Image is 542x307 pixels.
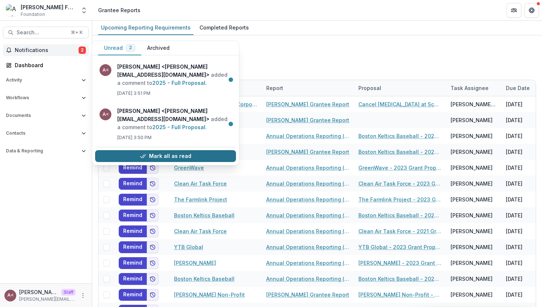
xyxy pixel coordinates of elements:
a: 2025 - Full Proposal [152,80,205,86]
p: added a comment to . [117,107,232,131]
a: Boston Keltics Baseball - 2024 - Sample Grant Form [358,132,442,140]
a: Boston Keltics Baseball - 2024 - Sample Grant Form [358,148,442,156]
a: The Farmlink Project [174,196,227,203]
button: Partners [507,3,521,18]
button: Add to friends [147,241,159,253]
div: [PERSON_NAME] [451,227,493,235]
div: Report [262,80,354,96]
div: Task Assignee [446,80,501,96]
div: [PERSON_NAME] [451,164,493,172]
div: Proposal [354,84,386,92]
button: Remind [119,241,147,253]
div: [PERSON_NAME] [451,116,493,124]
div: [PERSON_NAME] [451,291,493,299]
div: Grantee Reports [98,6,140,14]
a: Annual Operations Reporting (atw) [266,275,350,283]
button: Add to friends [147,194,159,206]
button: Search... [3,27,89,38]
div: Task Assignee [446,84,493,92]
a: 2025 - Full Proposal [152,124,205,130]
a: Dashboard [3,59,89,71]
button: Remind [119,194,147,206]
a: [PERSON_NAME] Non-Profit - 2024 - Hackathon Form [358,291,442,299]
div: Completed Reports [197,22,252,33]
a: Upcoming Reporting Requirements [98,21,194,35]
button: Open entity switcher [79,3,89,18]
a: Cancel [MEDICAL_DATA] at Schools 2023 [358,100,442,108]
button: Notifications2 [3,44,89,56]
img: Andrew Foundation [6,4,18,16]
a: Annual Operations Reporting (atw) [266,243,350,251]
a: [PERSON_NAME] [174,259,216,267]
button: Add to friends [147,273,159,285]
a: Boston Keltics Baseball [174,275,234,283]
button: Remind [119,178,147,190]
a: The Farmlink Project - 2023 Grant Proposal [358,196,442,203]
a: [PERSON_NAME] Grantee Report [266,116,349,124]
div: [PERSON_NAME] Foundation [21,3,76,11]
span: Data & Reporting [6,148,79,153]
a: Clean Air Task Force [174,227,227,235]
a: [PERSON_NAME] Grantee Report [266,100,349,108]
button: Get Help [524,3,539,18]
span: Notifications [15,47,79,54]
a: Clean Air Task Force - 2021 Grant Proposal [358,227,442,235]
a: Boston Keltics Baseball [174,211,234,219]
button: Remind [119,289,147,301]
div: [PERSON_NAME] [451,211,493,219]
div: [PERSON_NAME] [451,243,493,251]
button: Open Activity [3,74,89,86]
div: [PERSON_NAME] <[PERSON_NAME][EMAIL_ADDRESS][DOMAIN_NAME]> [451,100,497,108]
div: Dashboard [15,61,83,69]
button: Add to friends [147,162,159,174]
p: [PERSON_NAME] <[PERSON_NAME][EMAIL_ADDRESS][DOMAIN_NAME]> [19,288,58,296]
a: Completed Reports [197,21,252,35]
a: [PERSON_NAME] Non-Profit [174,291,245,299]
div: Proposal [354,80,446,96]
a: Annual Operations Reporting (atw) [266,164,350,172]
div: [PERSON_NAME] [451,259,493,267]
a: Annual Operations Reporting (atw) [266,180,350,187]
span: Documents [6,113,79,118]
button: Add to friends [147,257,159,269]
button: Archived [141,41,176,55]
span: Activity [6,77,79,83]
p: [PERSON_NAME][EMAIL_ADDRESS][DOMAIN_NAME] [19,296,76,303]
a: Annual Operations Reporting (atw) [266,196,350,203]
div: Due Date [501,84,534,92]
span: 2 [79,46,86,54]
div: [PERSON_NAME] [451,196,493,203]
a: [PERSON_NAME] Grantee Report [266,148,349,156]
span: 2 [129,45,132,50]
button: Open Contacts [3,127,89,139]
button: Add to friends [147,210,159,221]
a: Annual Operations Reporting (atw) [266,132,350,140]
p: Staff [61,289,76,296]
a: Clean Air Task Force [174,180,227,187]
a: GreenWave - 2023 Grant Proposal [358,164,442,172]
button: Open Workflows [3,92,89,104]
button: Open Data & Reporting [3,145,89,157]
button: Open Documents [3,110,89,121]
div: ⌘ + K [69,28,84,37]
div: [PERSON_NAME] [451,275,493,283]
p: added a comment to . [117,63,232,87]
button: Remind [119,210,147,221]
div: Report [262,84,288,92]
button: Remind [119,162,147,174]
div: [PERSON_NAME] [451,180,493,187]
span: Foundation [21,11,45,18]
a: Clean Air Task Force - 2023 Grant Proposal [358,180,442,187]
button: Mark all as read [95,150,236,162]
a: Boston Keltics Baseball - 2024 - Sample Grant Form [358,275,442,283]
a: Annual Operations Reporting (atw) [266,227,350,235]
div: [PERSON_NAME] [451,148,493,156]
a: Annual Operations Reporting (atw) [266,211,350,219]
button: Remind [119,225,147,237]
button: Remind [119,257,147,269]
a: YTB Global - 2023 Grant Proposal [358,243,442,251]
a: YTB Global [174,243,203,251]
